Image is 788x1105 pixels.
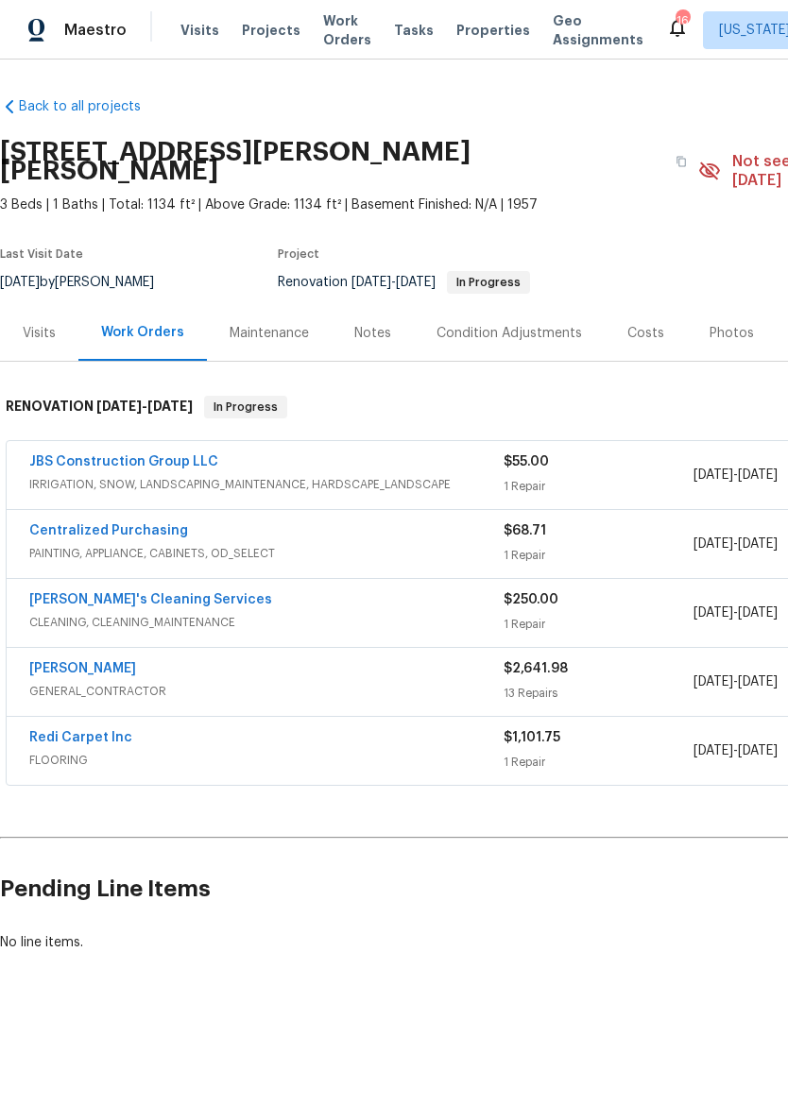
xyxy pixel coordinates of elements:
span: [DATE] [96,399,142,413]
span: IRRIGATION, SNOW, LANDSCAPING_MAINTENANCE, HARDSCAPE_LANDSCAPE [29,475,504,494]
div: Visits [23,324,56,343]
span: PAINTING, APPLIANCE, CABINETS, OD_SELECT [29,544,504,563]
span: $1,101.75 [504,731,560,744]
span: In Progress [206,398,285,416]
span: - [694,672,778,691]
div: Condition Adjustments [437,324,582,343]
span: - [694,603,778,622]
span: $55.00 [504,455,549,468]
div: Notes [354,324,391,343]
div: 13 Repairs [504,684,694,703]
div: 1 Repair [504,546,694,565]
span: FLOORING [29,751,504,770]
span: - [694,466,778,484]
span: Geo Assignments [553,11,643,49]
span: - [96,399,193,413]
a: Centralized Purchasing [29,524,188,537]
span: [DATE] [351,276,391,289]
span: $2,641.98 [504,662,568,675]
div: 1 Repair [504,753,694,772]
span: [DATE] [694,675,733,688]
span: [DATE] [694,744,733,757]
a: [PERSON_NAME]'s Cleaning Services [29,593,272,606]
span: $250.00 [504,593,558,606]
span: [DATE] [694,468,733,482]
span: Renovation [278,276,530,289]
span: - [351,276,436,289]
span: [DATE] [738,606,778,620]
div: 16 [676,11,689,30]
span: [DATE] [694,606,733,620]
h6: RENOVATION [6,396,193,418]
span: - [694,535,778,553]
span: [DATE] [396,276,436,289]
span: CLEANING, CLEANING_MAINTENANCE [29,613,504,632]
span: [DATE] [738,744,778,757]
span: Projects [242,21,300,40]
span: Work Orders [323,11,371,49]
span: Maestro [64,21,127,40]
a: JBS Construction Group LLC [29,455,218,468]
a: Redi Carpet Inc [29,731,132,744]
span: [DATE] [147,399,193,413]
button: Copy Address [664,144,698,178]
span: Properties [456,21,530,40]
span: Visits [180,21,219,40]
span: Project [278,248,319,260]
div: Maintenance [230,324,309,343]
span: [DATE] [738,468,778,482]
span: $68.71 [504,524,546,537]
span: [DATE] [694,537,733,551]
a: [PERSON_NAME] [29,662,136,675]
span: - [694,741,778,760]
div: Costs [627,324,664,343]
span: In Progress [449,277,528,288]
div: Work Orders [101,323,184,342]
span: Tasks [394,24,434,37]
span: GENERAL_CONTRACTOR [29,682,504,701]
span: [DATE] [738,675,778,688]
div: 1 Repair [504,615,694,634]
span: [DATE] [738,537,778,551]
div: Photos [710,324,754,343]
div: 1 Repair [504,477,694,496]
